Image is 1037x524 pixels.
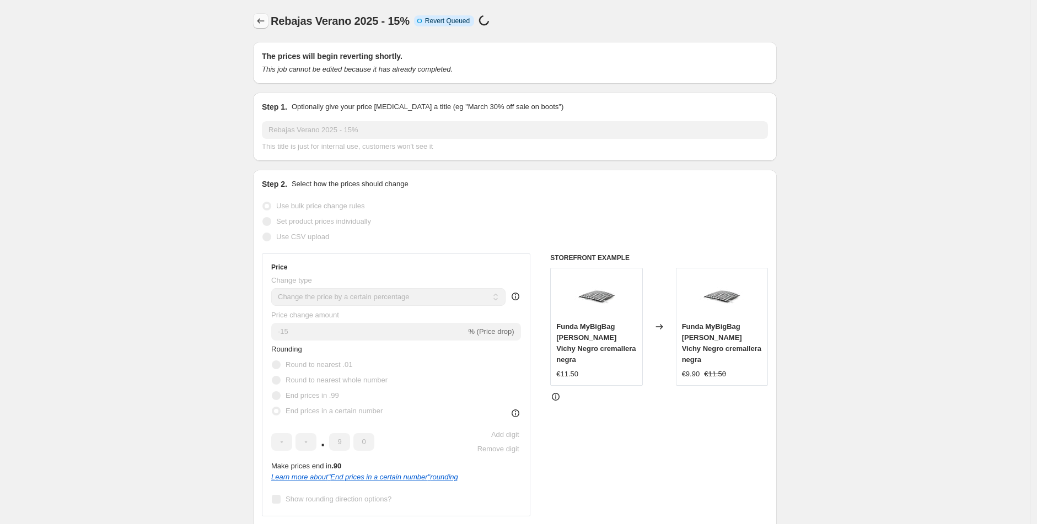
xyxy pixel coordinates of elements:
h2: Step 1. [262,101,287,112]
span: Make prices end in [271,462,341,470]
button: Price change jobs [253,13,268,29]
span: End prices in .99 [286,391,339,399]
span: Rebajas Verano 2025 - 15% [271,15,410,27]
div: €11.50 [556,369,578,380]
input: -15 [271,323,466,341]
a: Learn more about"End prices in a certain number"rounding [271,473,458,481]
span: Funda MyBigBag [PERSON_NAME] Vichy Negro cremallera negra [556,322,636,364]
strike: €11.50 [704,369,726,380]
span: Revert Queued [425,17,470,25]
span: This title is just for internal use, customers won't see it [262,142,433,150]
span: Use bulk price change rules [276,202,364,210]
h2: The prices will begin reverting shortly. [262,51,768,62]
p: Select how the prices should change [292,179,409,190]
input: 30% off holiday sale [262,121,768,139]
span: Rounding [271,345,302,353]
span: Change type [271,276,312,284]
h6: STOREFRONT EXAMPLE [550,253,768,262]
span: Funda MyBigBag [PERSON_NAME] Vichy Negro cremallera negra [682,322,761,364]
span: Show rounding direction options? [286,495,391,503]
i: This job cannot be edited because it has already completed. [262,65,453,73]
i: Learn more about " End prices in a certain number " rounding [271,473,458,481]
input: ﹡ [295,433,316,451]
img: funda-cuadros-vichy-negro-52718306132292_80x.jpg [574,274,619,318]
h3: Price [271,263,287,272]
div: €9.90 [682,369,700,380]
div: help [510,291,521,302]
img: funda-cuadros-vichy-negro-52718306132292_80x.jpg [700,274,744,318]
span: Use CSV upload [276,233,329,241]
input: ﹡ [329,433,350,451]
h2: Step 2. [262,179,287,190]
span: Round to nearest .01 [286,360,352,369]
span: End prices in a certain number [286,407,383,415]
input: ﹡ [271,433,292,451]
input: ﹡ [353,433,374,451]
b: .90 [331,462,341,470]
span: . [320,433,326,451]
p: Optionally give your price [MEDICAL_DATA] a title (eg "March 30% off sale on boots") [292,101,563,112]
span: % (Price drop) [468,327,514,336]
span: Set product prices individually [276,217,371,225]
span: Price change amount [271,311,339,319]
span: Round to nearest whole number [286,376,388,384]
